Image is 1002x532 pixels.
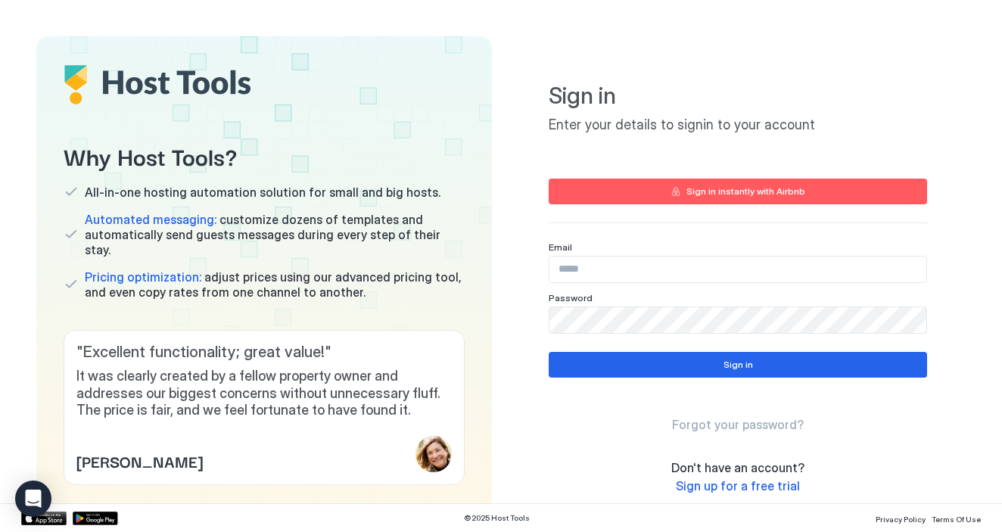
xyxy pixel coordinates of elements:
[76,343,452,362] span: " Excellent functionality; great value! "
[549,257,926,282] input: Input Field
[85,185,440,200] span: All-in-one hosting automation solution for small and big hosts.
[549,241,572,253] span: Email
[672,417,804,432] span: Forgot your password?
[15,481,51,517] div: Open Intercom Messenger
[549,292,593,303] span: Password
[676,478,800,494] a: Sign up for a free trial
[549,352,927,378] button: Sign in
[686,185,805,198] div: Sign in instantly with Airbnb
[73,512,118,525] a: Google Play Store
[723,358,753,372] div: Sign in
[85,212,465,257] span: customize dozens of templates and automatically send guests messages during every step of their s...
[76,450,203,472] span: [PERSON_NAME]
[932,515,981,524] span: Terms Of Use
[932,510,981,526] a: Terms Of Use
[876,510,926,526] a: Privacy Policy
[64,138,465,173] span: Why Host Tools?
[464,513,530,523] span: © 2025 Host Tools
[85,269,465,300] span: adjust prices using our advanced pricing tool, and even copy rates from one channel to another.
[549,307,926,333] input: Input Field
[549,117,927,134] span: Enter your details to signin to your account
[415,436,452,472] div: profile
[549,179,927,204] button: Sign in instantly with Airbnb
[672,417,804,433] a: Forgot your password?
[76,368,452,419] span: It was clearly created by a fellow property owner and addresses our biggest concerns without unne...
[671,460,804,475] span: Don't have an account?
[21,512,67,525] a: App Store
[549,82,927,110] span: Sign in
[85,212,216,227] span: Automated messaging:
[876,515,926,524] span: Privacy Policy
[85,269,201,285] span: Pricing optimization:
